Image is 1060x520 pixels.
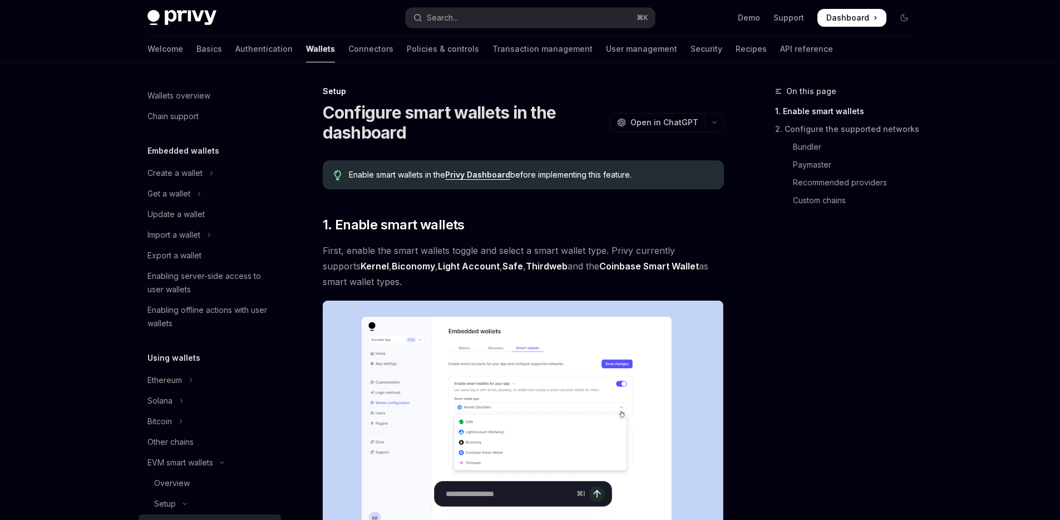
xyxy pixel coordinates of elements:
[147,36,183,62] a: Welcome
[147,187,190,200] div: Get a wallet
[139,225,281,245] button: Toggle Import a wallet section
[349,169,712,180] span: Enable smart wallets in the before implementing this feature.
[599,261,699,272] a: Coinbase Smart Wallet
[775,156,922,174] a: Paymaster
[826,12,869,23] span: Dashboard
[334,170,342,180] svg: Tip
[526,261,568,272] a: Thirdweb
[780,36,833,62] a: API reference
[736,36,767,62] a: Recipes
[196,36,222,62] a: Basics
[775,138,922,156] a: Bundler
[147,269,274,296] div: Enabling server-side access to user wallets
[139,204,281,224] a: Update a wallet
[606,36,677,62] a: User management
[773,12,804,23] a: Support
[630,117,698,128] span: Open in ChatGPT
[139,411,281,431] button: Toggle Bitcoin section
[235,36,293,62] a: Authentication
[323,102,605,143] h1: Configure smart wallets in the dashboard
[502,261,523,272] a: Safe
[139,432,281,452] a: Other chains
[139,246,281,266] a: Export a wallet
[139,453,281,473] button: Toggle EVM smart wallets section
[139,370,281,390] button: Toggle Ethereum section
[147,10,216,26] img: dark logo
[775,120,922,138] a: 2. Configure the supported networks
[147,415,172,428] div: Bitcoin
[323,243,724,290] span: First, enable the smart wallets toggle and select a smart wallet type. Privy currently supports ,...
[139,391,281,411] button: Toggle Solana section
[154,497,176,511] div: Setup
[445,170,510,180] a: Privy Dashboard
[446,482,572,506] input: Ask a question...
[323,86,724,97] div: Setup
[492,36,593,62] a: Transaction management
[139,106,281,126] a: Chain support
[147,144,219,158] h5: Embedded wallets
[147,249,201,262] div: Export a wallet
[139,300,281,333] a: Enabling offline actions with user wallets
[147,228,200,242] div: Import a wallet
[589,486,605,502] button: Send message
[139,266,281,300] a: Enabling server-side access to user wallets
[738,12,760,23] a: Demo
[637,13,648,22] span: ⌘ K
[147,394,172,408] div: Solana
[895,9,913,27] button: Toggle dark mode
[775,192,922,209] a: Custom chains
[154,477,190,490] div: Overview
[406,8,655,28] button: Open search
[775,174,922,192] a: Recommended providers
[147,166,203,180] div: Create a wallet
[392,261,435,272] a: Biconomy
[139,163,281,183] button: Toggle Create a wallet section
[147,374,182,387] div: Ethereum
[139,184,281,204] button: Toggle Get a wallet section
[147,303,274,330] div: Enabling offline actions with user wallets
[139,473,281,493] a: Overview
[147,351,200,365] h5: Using wallets
[147,435,194,449] div: Other chains
[610,113,705,132] button: Open in ChatGPT
[427,11,458,24] div: Search...
[438,261,500,272] a: Light Account
[147,456,213,469] div: EVM smart wallets
[786,85,836,98] span: On this page
[361,261,389,272] a: Kernel
[139,494,281,514] button: Toggle Setup section
[147,208,205,221] div: Update a wallet
[348,36,393,62] a: Connectors
[691,36,722,62] a: Security
[147,110,199,123] div: Chain support
[306,36,335,62] a: Wallets
[139,86,281,106] a: Wallets overview
[147,89,210,102] div: Wallets overview
[323,216,465,234] span: 1. Enable smart wallets
[407,36,479,62] a: Policies & controls
[817,9,886,27] a: Dashboard
[775,102,922,120] a: 1. Enable smart wallets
